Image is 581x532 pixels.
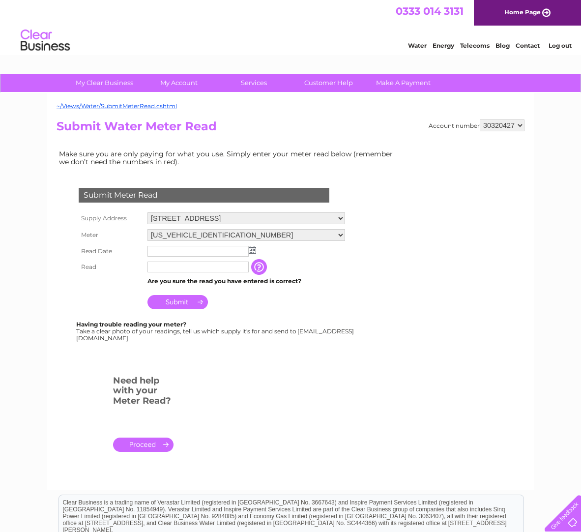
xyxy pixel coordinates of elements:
[57,102,177,110] a: ~/Views/Water/SubmitMeterRead.cshtml
[76,227,145,243] th: Meter
[57,148,401,168] td: Make sure you are only paying for what you use. Simply enter your meter read below (remember we d...
[251,259,269,275] input: Information
[76,321,355,341] div: Take a clear photo of your readings, tell us which supply it's for and send to [EMAIL_ADDRESS][DO...
[76,321,186,328] b: Having trouble reading your meter?
[396,5,464,17] a: 0333 014 3131
[213,74,294,92] a: Services
[113,438,174,452] a: .
[363,74,444,92] a: Make A Payment
[79,188,329,203] div: Submit Meter Read
[433,42,454,49] a: Energy
[59,5,523,48] div: Clear Business is a trading name of Verastar Limited (registered in [GEOGRAPHIC_DATA] No. 3667643...
[495,42,510,49] a: Blog
[288,74,369,92] a: Customer Help
[429,119,524,131] div: Account number
[76,259,145,275] th: Read
[113,374,174,411] h3: Need help with your Meter Read?
[147,295,208,309] input: Submit
[57,119,524,138] h2: Submit Water Meter Read
[76,210,145,227] th: Supply Address
[549,42,572,49] a: Log out
[139,74,220,92] a: My Account
[145,275,348,288] td: Are you sure the read you have entered is correct?
[516,42,540,49] a: Contact
[20,26,70,56] img: logo.png
[460,42,490,49] a: Telecoms
[64,74,145,92] a: My Clear Business
[76,243,145,259] th: Read Date
[408,42,427,49] a: Water
[249,246,256,254] img: ...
